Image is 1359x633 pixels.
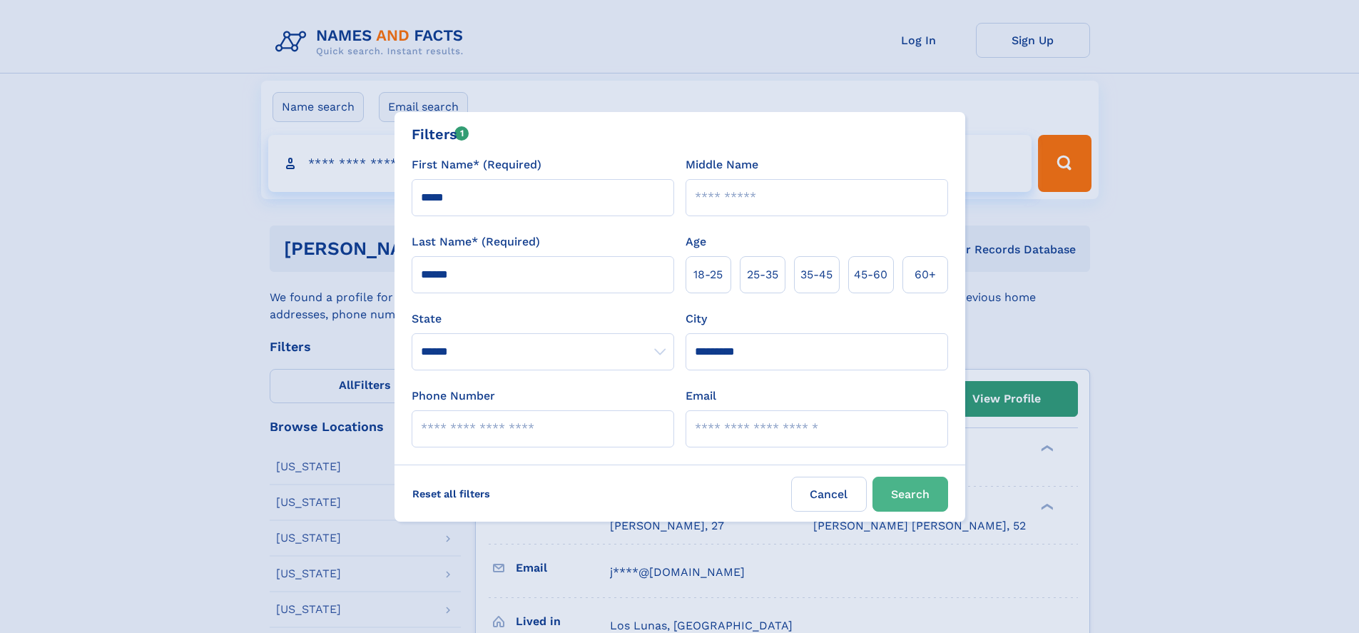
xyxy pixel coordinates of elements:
label: Phone Number [412,388,495,405]
span: 25‑35 [747,266,778,283]
button: Search [872,477,948,512]
label: Middle Name [686,156,758,173]
span: 45‑60 [854,266,887,283]
label: State [412,310,674,328]
span: 60+ [915,266,936,283]
span: 35‑45 [800,266,833,283]
span: 18‑25 [693,266,723,283]
label: Cancel [791,477,867,512]
label: Reset all filters [403,477,499,511]
label: Age [686,233,706,250]
label: City [686,310,707,328]
label: First Name* (Required) [412,156,541,173]
div: Filters [412,123,469,145]
label: Email [686,388,716,405]
label: Last Name* (Required) [412,233,540,250]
